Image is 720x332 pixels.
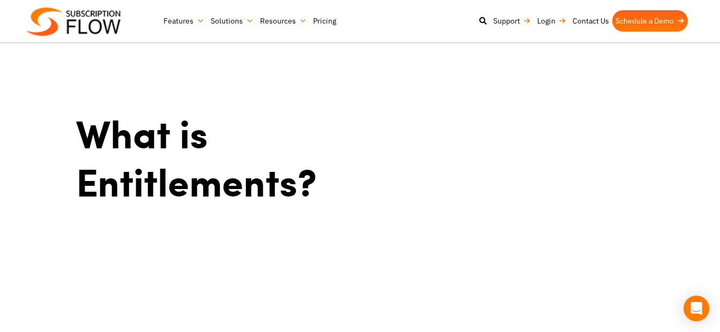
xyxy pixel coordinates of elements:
[76,109,434,205] h1: What is Entitlements?
[207,10,257,32] a: Solutions
[612,10,688,32] a: Schedule a Demo
[257,10,310,32] a: Resources
[160,10,207,32] a: Features
[534,10,569,32] a: Login
[684,296,709,321] div: Open Intercom Messenger
[310,10,339,32] a: Pricing
[569,10,612,32] a: Contact Us
[490,10,534,32] a: Support
[27,7,121,36] img: Subscriptionflow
